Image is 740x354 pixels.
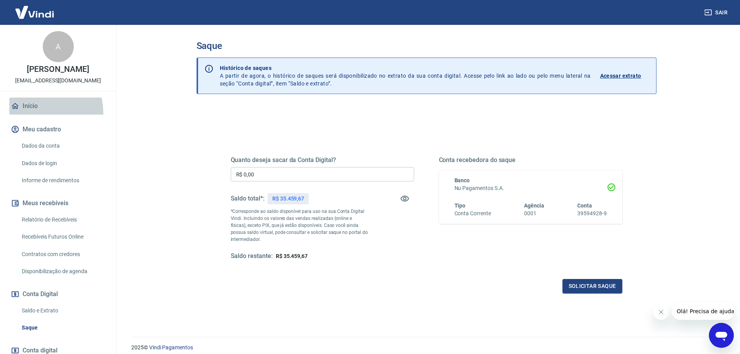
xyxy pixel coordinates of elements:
[19,212,107,228] a: Relatório de Recebíveis
[9,121,107,138] button: Meu cadastro
[231,252,273,260] h5: Saldo restante:
[43,31,74,62] div: A
[600,64,650,87] a: Acessar extrato
[5,5,65,12] span: Olá! Precisa de ajuda?
[276,253,308,259] span: R$ 35.459,67
[19,173,107,188] a: Informe de rendimentos
[524,202,544,209] span: Agência
[577,202,592,209] span: Conta
[197,40,656,51] h3: Saque
[524,209,544,218] h6: 0001
[19,246,107,262] a: Contratos com credores
[220,64,591,72] p: Histórico de saques
[27,65,89,73] p: [PERSON_NAME]
[231,156,414,164] h5: Quanto deseja sacar da Conta Digital?
[9,195,107,212] button: Meus recebíveis
[19,320,107,336] a: Saque
[653,304,669,320] iframe: Fechar mensagem
[231,208,368,243] p: *Corresponde ao saldo disponível para uso na sua Conta Digital Vindi. Incluindo os valores das ve...
[149,344,193,351] a: Vindi Pagamentos
[19,155,107,171] a: Dados de login
[709,323,734,348] iframe: Botão para abrir a janela de mensagens
[454,202,466,209] span: Tipo
[9,98,107,115] a: Início
[439,156,622,164] h5: Conta recebedora do saque
[19,229,107,245] a: Recebíveis Futuros Online
[231,195,265,202] h5: Saldo total*:
[15,77,101,85] p: [EMAIL_ADDRESS][DOMAIN_NAME]
[220,64,591,87] p: A partir de agora, o histórico de saques será disponibilizado no extrato da sua conta digital. Ac...
[272,195,304,203] p: R$ 35.459,67
[454,177,470,183] span: Banco
[454,209,491,218] h6: Conta Corrente
[672,303,734,320] iframe: Mensagem da empresa
[19,303,107,319] a: Saldo e Extrato
[577,209,607,218] h6: 39594928-9
[600,72,641,80] p: Acessar extrato
[703,5,731,20] button: Sair
[19,263,107,279] a: Disponibilização de agenda
[9,286,107,303] button: Conta Digital
[562,279,622,293] button: Solicitar saque
[9,0,60,24] img: Vindi
[19,138,107,154] a: Dados da conta
[454,184,607,192] h6: Nu Pagamentos S.A.
[131,344,721,352] p: 2025 ©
